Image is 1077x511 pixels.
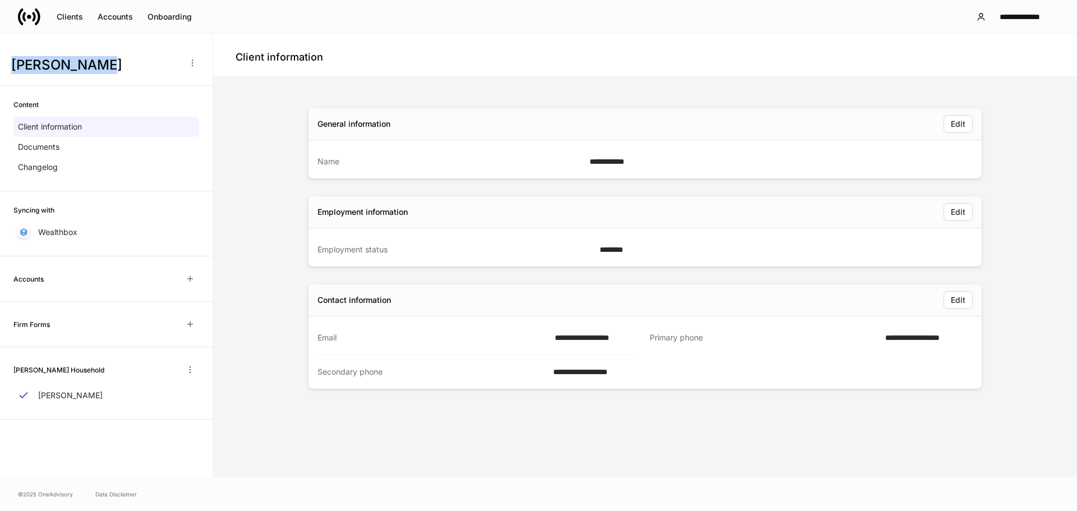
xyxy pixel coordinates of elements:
div: Employment status [317,244,593,255]
div: Email [317,332,548,343]
div: General information [317,118,390,130]
a: Changelog [13,157,199,177]
p: Client information [18,121,82,132]
p: Wealthbox [38,227,77,238]
div: Clients [57,11,83,22]
div: Contact information [317,294,391,306]
button: Clients [49,8,90,26]
div: Edit [951,206,965,218]
a: Wealthbox [13,222,199,242]
p: Documents [18,141,59,153]
h6: [PERSON_NAME] Household [13,365,104,375]
a: Client information [13,117,199,137]
a: [PERSON_NAME] [13,385,199,406]
h6: Syncing with [13,205,54,215]
h3: [PERSON_NAME] [11,56,179,74]
button: Accounts [90,8,140,26]
h6: Accounts [13,274,44,284]
a: Data Disclaimer [95,490,137,499]
div: Secondary phone [317,366,546,378]
div: Primary phone [650,332,878,344]
p: Changelog [18,162,58,173]
div: Edit [951,118,965,130]
button: Edit [943,291,973,309]
div: Employment information [317,206,408,218]
button: Onboarding [140,8,199,26]
p: [PERSON_NAME] [38,390,103,401]
h4: Client information [236,50,323,64]
h6: Firm Forms [13,319,50,330]
button: Edit [943,203,973,221]
div: Name [317,156,583,167]
h6: Content [13,99,39,110]
a: Documents [13,137,199,157]
div: Accounts [98,11,133,22]
div: Onboarding [148,11,192,22]
button: Edit [943,115,973,133]
div: Edit [951,294,965,306]
span: © 2025 OneAdvisory [18,490,73,499]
